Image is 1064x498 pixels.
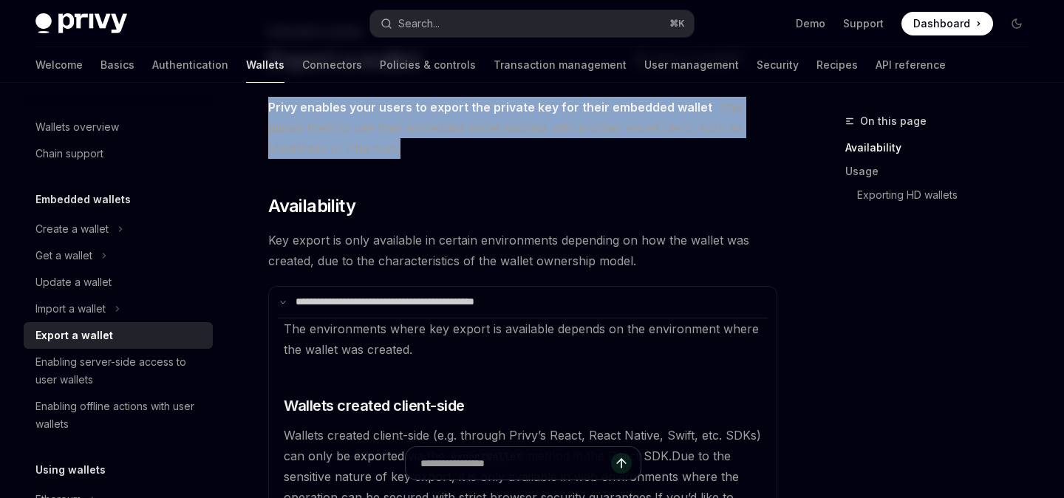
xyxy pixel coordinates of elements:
img: dark logo [35,13,127,34]
span: ⌘ K [669,18,685,30]
span: The environments where key export is available depends on the environment where the wallet was cr... [284,321,759,357]
div: Wallets overview [35,118,119,136]
a: Policies & controls [380,47,476,83]
a: Export a wallet [24,322,213,349]
div: Update a wallet [35,273,112,291]
strong: Privy enables your users to export the private key for their embedded wallet [268,100,712,115]
a: API reference [876,47,946,83]
div: Get a wallet [35,247,92,265]
a: Usage [845,160,1040,183]
div: Chain support [35,145,103,163]
button: Import a wallet [24,296,213,322]
input: Ask a question... [420,447,611,480]
span: On this page [860,112,927,130]
a: Availability [845,136,1040,160]
a: Support [843,16,884,31]
a: Enabling offline actions with user wallets [24,393,213,437]
a: Security [757,47,799,83]
div: Import a wallet [35,300,106,318]
h5: Using wallets [35,461,106,479]
a: Chain support [24,140,213,167]
a: Wallets [246,47,284,83]
span: Dashboard [913,16,970,31]
a: Welcome [35,47,83,83]
span: . This allows them to use their embedded wallet address with another wallet client, such as MetaM... [268,97,777,159]
a: Exporting HD wallets [845,183,1040,207]
h5: Embedded wallets [35,191,131,208]
div: Search... [398,15,440,33]
span: Wallets created client-side (e.g. through Privy’s React, React Native, Swift, etc. SDKs) can only... [284,428,761,463]
a: Basics [100,47,134,83]
button: Search...⌘K [370,10,693,37]
span: Availability [268,194,355,218]
a: Connectors [302,47,362,83]
a: Enabling server-side access to user wallets [24,349,213,393]
span: Key export is only available in certain environments depending on how the wallet was created, due... [268,230,777,271]
span: Wallets created client-side [284,395,465,416]
button: Send message [611,453,632,474]
a: Demo [796,16,825,31]
a: User management [644,47,739,83]
button: Get a wallet [24,242,213,269]
a: Recipes [816,47,858,83]
div: Export a wallet [35,327,113,344]
a: Wallets overview [24,114,213,140]
a: Authentication [152,47,228,83]
a: Transaction management [494,47,627,83]
div: Create a wallet [35,220,109,238]
a: Update a wallet [24,269,213,296]
a: Dashboard [901,12,993,35]
button: Toggle dark mode [1005,12,1029,35]
div: Enabling offline actions with user wallets [35,398,204,433]
button: Create a wallet [24,216,213,242]
div: Enabling server-side access to user wallets [35,353,204,389]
